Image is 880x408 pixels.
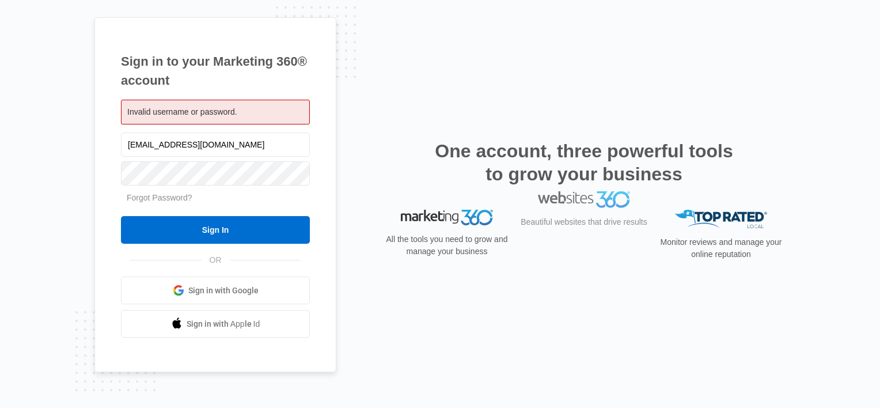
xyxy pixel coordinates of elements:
p: Monitor reviews and manage your online reputation [657,236,786,260]
span: Sign in with Apple Id [187,318,260,330]
span: Invalid username or password. [127,107,237,116]
span: OR [202,254,230,266]
img: Top Rated Local [675,210,767,229]
p: All the tools you need to grow and manage your business [382,233,511,258]
a: Sign in with Google [121,277,310,304]
a: Forgot Password? [127,193,192,202]
h2: One account, three powerful tools to grow your business [431,139,737,186]
p: Beautiful websites that drive results [519,235,648,247]
h1: Sign in to your Marketing 360® account [121,52,310,90]
input: Sign In [121,216,310,244]
input: Email [121,133,310,157]
img: Marketing 360 [401,210,493,226]
span: Sign in with Google [188,285,259,297]
a: Sign in with Apple Id [121,310,310,338]
img: Websites 360 [538,210,630,226]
